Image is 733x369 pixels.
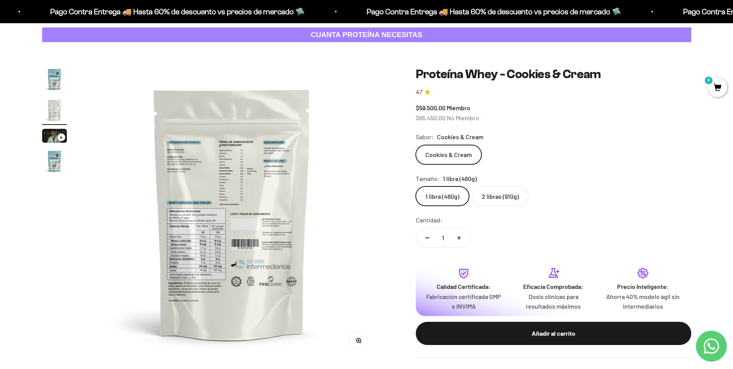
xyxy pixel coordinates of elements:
img: Proteína Whey - Cookies & Cream [42,149,67,174]
mark: 0 [704,76,713,85]
button: Ir al artículo 2 [42,98,67,125]
p: Pago Contra Entrega 🚚 Hasta 60% de descuento vs precios de mercado 🛸 [367,5,621,18]
a: CUANTA PROTEÍNA NECESITAS [42,27,691,43]
p: Pago Contra Entrega 🚚 Hasta 60% de descuento vs precios de mercado 🛸 [50,5,305,18]
span: 1 libra (460g) [443,174,477,184]
button: Ir al artículo 1 [42,67,67,94]
p: Dosis clínicas para resultados máximos [515,292,592,311]
button: Reducir cantidad [416,229,439,247]
button: Ir al artículo 3 [42,129,67,145]
span: $65.450,00 [416,114,446,121]
div: Añadir al carrito [431,328,676,338]
img: Proteína Whey - Cookies & Cream [85,67,379,360]
button: Aumentar cantidad [448,229,470,247]
legend: Tamaño: [416,174,440,184]
span: 4.7 [416,88,422,97]
strong: Eficacia Comprobada: [523,283,583,290]
button: Ir al artículo 4 [42,149,67,176]
span: $59.500,00 [416,104,446,111]
button: Añadir al carrito [416,322,691,345]
strong: Precio Inteligente: [617,283,669,290]
a: 0 [708,84,727,92]
a: 4.74.7 de 5.0 estrellas [416,88,691,97]
p: Fabricación certificada GMP e INVIMA [425,292,502,311]
h1: Proteína Whey - Cookies & Cream [416,67,691,82]
img: Proteína Whey - Cookies & Cream [42,67,67,92]
span: Miembro [447,104,470,111]
span: No Miembro [447,114,479,121]
legend: Sabor: [416,132,434,142]
span: Cookies & Cream [437,132,483,142]
img: Proteína Whey - Cookies & Cream [42,98,67,123]
strong: CUANTA PROTEÍNA NECESITAS [311,31,422,39]
label: Cantidad: [416,215,442,225]
strong: Calidad Certificada: [437,283,491,290]
p: Ahorra 40% modelo ágil sin intermediarios [604,292,682,311]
